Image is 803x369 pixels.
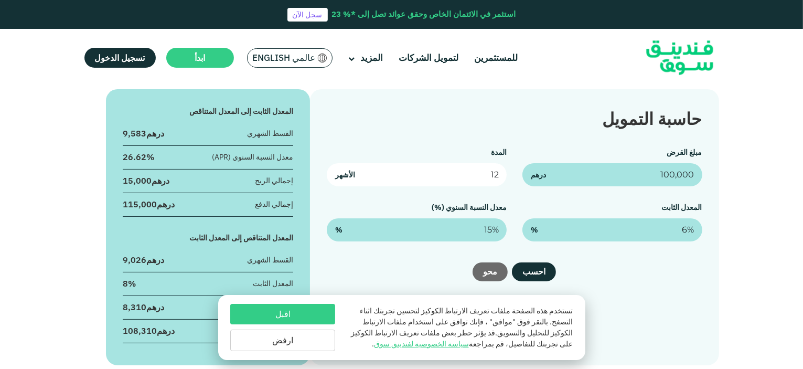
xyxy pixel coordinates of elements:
div: إجمالي الدفع [255,199,293,210]
span: % [335,225,342,236]
span: للتفاصيل، قم بمراجعة . [372,339,535,349]
a: للمستثمرين [472,49,520,67]
label: المدة [491,147,507,157]
img: Logo [628,31,731,85]
div: درهم [123,254,164,266]
button: ارفض [230,330,335,351]
div: المعدل الثابت [253,278,293,289]
span: 8,310 [123,302,146,312]
span: 9,026 [123,255,146,265]
span: 115,000 [123,199,157,209]
button: اقبل [230,304,335,324]
a: سياسة الخصوصية لفندينق سوق [374,339,469,349]
label: مبلغ القرض [667,147,702,157]
label: معدل النسبة السنوي (%) [432,203,507,212]
p: تستخدم هذه الصفحة ملفات تعريف الارتباط الكوكيز لتحسين تجربتك اثناء التصفح. بالنقر فوق "موافق" ، ف... [346,305,572,350]
button: احسب [512,262,556,281]
span: 15,000 [123,175,152,186]
div: درهم [123,175,169,186]
a: سجل الآن [287,8,328,22]
div: 8% [123,278,136,289]
span: درهم [531,170,546,181]
div: درهم [123,128,164,139]
div: معدل النسبة السنوي (APR) [212,152,293,163]
span: 9,583 [123,128,146,139]
div: درهم [123,325,175,336]
span: الأشهر [335,170,355,181]
img: SA Flag [318,54,327,62]
div: درهم [123,301,164,313]
div: إجمالي الربح [255,175,293,186]
div: درهم [123,198,175,210]
span: ابدأ [195,52,205,63]
a: تسجيل الدخول [84,48,156,68]
button: محو [473,262,508,281]
a: لتمويل الشركات [396,49,461,67]
div: حاسبة التمويل [327,106,702,131]
span: % [531,225,538,236]
div: المعدل الثابت إلى المعدل المتناقص [123,106,294,117]
div: المعدل المتناقص إلى المعدل الثابت [123,233,294,244]
span: قد يؤثر حظر بعض ملفات تعريف الارتباط الكوكيز على تجربتك [351,328,573,349]
div: استثمر في الائتمان الخاص وحقق عوائد تصل إلى *% 23 [332,8,516,20]
span: عالمي English [253,52,316,64]
span: تسجيل الدخول [95,52,145,63]
div: القسط الشهري [247,255,293,266]
span: 108,310 [123,325,157,336]
div: القسط الشهري [247,128,293,139]
div: 26.62% [123,151,154,163]
span: المزيد [360,52,383,64]
label: المعدل الثابت [662,203,702,212]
